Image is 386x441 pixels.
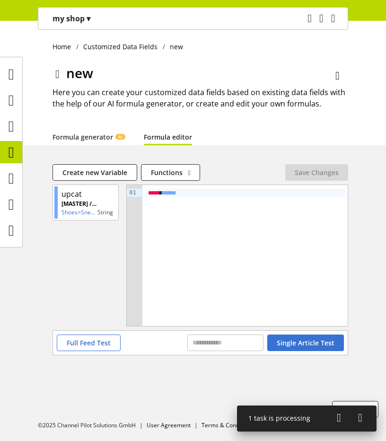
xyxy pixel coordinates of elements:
div: string [97,208,113,217]
span: Functions [151,168,183,177]
span: new [66,64,93,82]
a: Formula editor [144,132,192,142]
button: Support [332,401,378,418]
button: Single Article Test [267,335,344,351]
p: [MASTER] / Category [61,200,97,208]
span: AI [118,134,123,140]
a: Customized Data Fields [79,42,163,52]
span: 1 task is processing [248,414,310,423]
a: Formula generatorAI [53,132,125,142]
a: Home [53,42,76,52]
button: Create new Variable [53,164,137,181]
h2: Here you can create your customized data fields based on existing data fields with the help of ou... [53,87,348,109]
nav: main navigation [38,7,348,30]
span: ▾ [87,13,90,24]
span: Save Changes [295,168,339,177]
button: Save Changes [285,164,348,181]
p: my shop [53,13,90,24]
div: upcat [61,188,82,200]
p: Shoes>Sneakers>Slip-On Sneakers [61,208,97,217]
span: Single Article Test [277,338,334,348]
li: ©2025 Channel Pilot Solutions GmbH [38,421,147,430]
button: Functions [141,164,200,181]
a: Terms & Conditions [202,421,254,429]
div: 01 [127,189,138,197]
span: Support [342,405,368,415]
span: Full Feed Test [67,338,111,348]
span: Create new Variable [62,168,127,177]
a: User Agreement [147,421,191,429]
button: Full Feed Test [57,335,121,351]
